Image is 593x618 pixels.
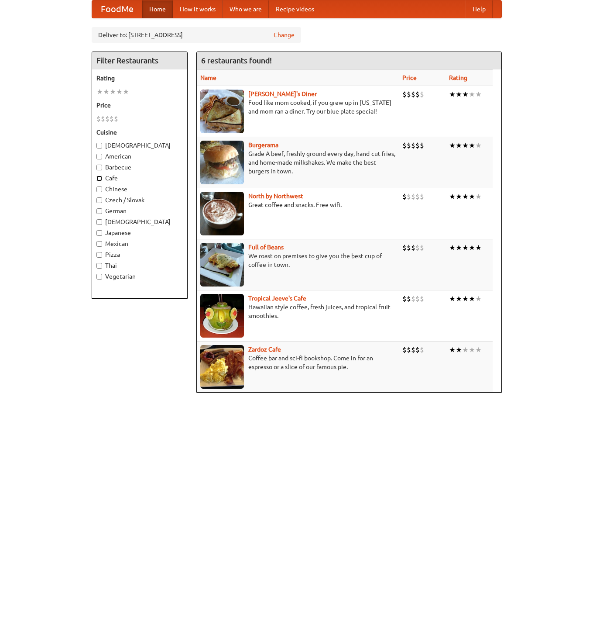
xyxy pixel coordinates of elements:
[469,243,475,252] li: ★
[96,154,102,159] input: American
[469,192,475,201] li: ★
[407,192,411,201] li: $
[96,252,102,258] input: Pizza
[415,192,420,201] li: $
[96,197,102,203] input: Czech / Slovak
[456,141,462,150] li: ★
[200,141,244,184] img: burgerama.jpg
[462,192,469,201] li: ★
[200,98,395,116] p: Food like mom cooked, if you grew up in [US_STATE] and mom ran a diner. Try our blue plate special!
[96,74,183,83] h5: Rating
[200,149,395,176] p: Grade A beef, freshly ground every day, hand-cut fries, and home-made milkshakes. We make the bes...
[456,90,462,99] li: ★
[248,244,284,251] a: Full of Beans
[420,141,424,150] li: $
[469,141,475,150] li: ★
[201,56,272,65] ng-pluralize: 6 restaurants found!
[248,142,278,148] a: Burgerama
[462,243,469,252] li: ★
[96,186,102,192] input: Chinese
[466,0,493,18] a: Help
[248,90,317,97] b: [PERSON_NAME]'s Diner
[411,192,415,201] li: $
[200,345,244,389] img: zardoz.jpg
[475,345,482,355] li: ★
[475,294,482,304] li: ★
[407,243,411,252] li: $
[123,87,129,97] li: ★
[407,345,411,355] li: $
[449,345,456,355] li: ★
[96,176,102,181] input: Cafe
[142,0,173,18] a: Home
[475,90,482,99] li: ★
[415,90,420,99] li: $
[456,345,462,355] li: ★
[449,141,456,150] li: ★
[420,243,424,252] li: $
[402,243,407,252] li: $
[96,196,183,204] label: Czech / Slovak
[407,294,411,304] li: $
[105,114,110,124] li: $
[96,218,183,226] label: [DEMOGRAPHIC_DATA]
[200,303,395,320] p: Hawaiian style coffee, fresh juices, and tropical fruit smoothies.
[200,90,244,133] img: sallys.jpg
[449,192,456,201] li: ★
[96,230,102,236] input: Japanese
[411,90,415,99] li: $
[96,208,102,214] input: German
[96,274,102,280] input: Vegetarian
[96,143,102,148] input: [DEMOGRAPHIC_DATA]
[449,74,467,81] a: Rating
[96,250,183,259] label: Pizza
[456,243,462,252] li: ★
[103,87,110,97] li: ★
[248,346,281,353] a: Zardoz Cafe
[411,345,415,355] li: $
[96,219,102,225] input: [DEMOGRAPHIC_DATA]
[96,207,183,215] label: German
[96,185,183,193] label: Chinese
[200,354,395,371] p: Coffee bar and sci-fi bookshop. Come in for an espresso or a slice of our famous pie.
[96,228,183,237] label: Japanese
[449,90,456,99] li: ★
[462,90,469,99] li: ★
[92,27,301,43] div: Deliver to: [STREET_ADDRESS]
[96,87,103,97] li: ★
[420,192,424,201] li: $
[411,294,415,304] li: $
[420,90,424,99] li: $
[200,192,244,235] img: north.jpg
[101,114,105,124] li: $
[116,87,123,97] li: ★
[96,272,183,281] label: Vegetarian
[173,0,223,18] a: How it works
[248,295,306,302] a: Tropical Jeeve's Cafe
[96,128,183,137] h5: Cuisine
[469,294,475,304] li: ★
[456,294,462,304] li: ★
[96,174,183,183] label: Cafe
[274,31,295,39] a: Change
[469,345,475,355] li: ★
[96,114,101,124] li: $
[449,294,456,304] li: ★
[475,243,482,252] li: ★
[96,141,183,150] label: [DEMOGRAPHIC_DATA]
[462,345,469,355] li: ★
[200,74,216,81] a: Name
[462,141,469,150] li: ★
[110,114,114,124] li: $
[402,90,407,99] li: $
[96,165,102,170] input: Barbecue
[200,243,244,287] img: beans.jpg
[248,193,303,200] a: North by Northwest
[96,101,183,110] h5: Price
[420,345,424,355] li: $
[402,345,407,355] li: $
